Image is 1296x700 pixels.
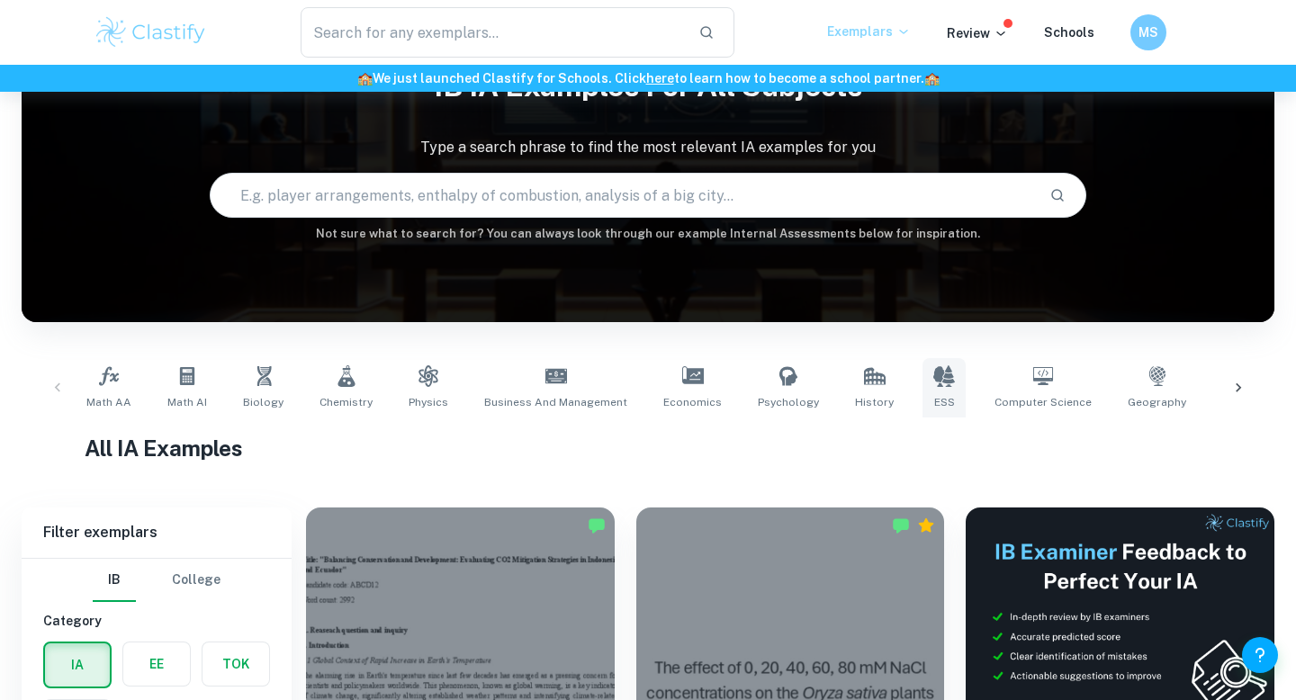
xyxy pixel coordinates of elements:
[1242,637,1278,673] button: Help and Feedback
[646,71,674,85] a: here
[167,394,207,410] span: Math AI
[758,394,819,410] span: Psychology
[22,225,1274,243] h6: Not sure what to search for? You can always look through our example Internal Assessments below f...
[211,170,1035,220] input: E.g. player arrangements, enthalpy of combustion, analysis of a big city...
[827,22,911,41] p: Exemplars
[663,394,722,410] span: Economics
[93,559,136,602] button: IB
[123,642,190,686] button: EE
[994,394,1092,410] span: Computer Science
[94,14,208,50] img: Clastify logo
[301,7,684,58] input: Search for any exemplars...
[409,394,448,410] span: Physics
[892,516,910,534] img: Marked
[947,23,1008,43] p: Review
[1130,14,1166,50] button: MS
[93,559,220,602] div: Filter type choice
[202,642,269,686] button: TOK
[924,71,940,85] span: 🏫
[22,507,292,558] h6: Filter exemplars
[43,611,270,631] h6: Category
[917,516,935,534] div: Premium
[855,394,894,410] span: History
[85,432,1212,464] h1: All IA Examples
[243,394,283,410] span: Biology
[319,394,373,410] span: Chemistry
[4,68,1292,88] h6: We just launched Clastify for Schools. Click to learn how to become a school partner.
[1044,25,1094,40] a: Schools
[484,394,627,410] span: Business and Management
[1138,22,1159,42] h6: MS
[22,137,1274,158] p: Type a search phrase to find the most relevant IA examples for you
[86,394,131,410] span: Math AA
[588,516,606,534] img: Marked
[934,394,955,410] span: ESS
[172,559,220,602] button: College
[45,643,110,687] button: IA
[357,71,373,85] span: 🏫
[1128,394,1186,410] span: Geography
[1042,180,1073,211] button: Search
